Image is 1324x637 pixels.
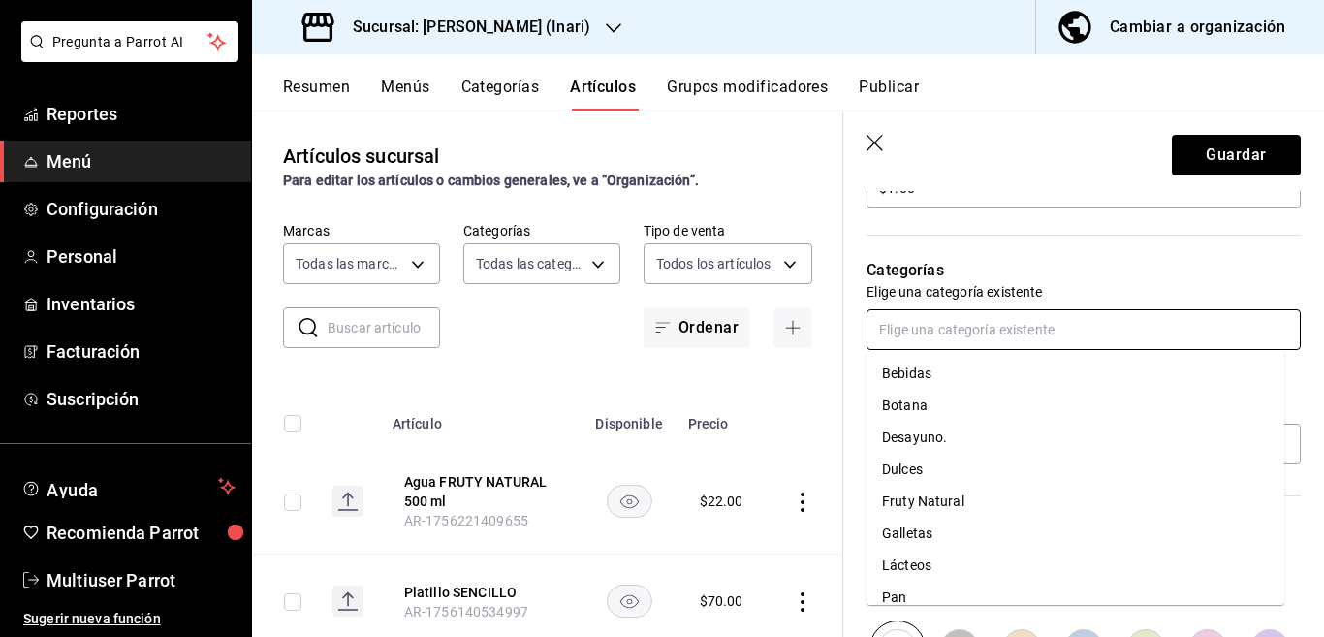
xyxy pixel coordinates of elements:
span: Suscripción [47,386,236,412]
th: Artículo [381,387,583,449]
th: Disponible [583,387,677,449]
label: Tipo de venta [644,224,812,238]
li: Fruty Natural [867,486,1284,518]
li: Bebidas [867,358,1284,390]
button: actions [793,592,812,612]
button: edit-product-location [404,472,559,511]
span: Reportes [47,101,236,127]
h3: Sucursal: [PERSON_NAME] (Inari) [337,16,590,39]
th: Precio [677,387,769,449]
span: Personal [47,243,236,270]
button: Categorías [461,78,540,111]
button: Grupos modificadores [667,78,828,111]
button: availability-product [607,485,652,518]
li: Lácteos [867,550,1284,582]
span: Pregunta a Parrot AI [52,32,208,52]
div: Artículos sucursal [283,142,439,171]
a: Pregunta a Parrot AI [14,46,238,66]
button: Ordenar [644,307,750,348]
div: Cambiar a organización [1110,14,1285,41]
li: Galletas [867,518,1284,550]
span: Multiuser Parrot [47,567,236,593]
label: Marcas [283,224,440,238]
span: Inventarios [47,291,236,317]
div: $ 22.00 [700,492,743,511]
strong: Para editar los artículos o cambios generales, ve a “Organización”. [283,173,699,188]
button: Resumen [283,78,350,111]
span: AR-1756140534997 [404,604,528,620]
button: actions [793,493,812,512]
button: Guardar [1172,135,1301,175]
li: Botana [867,390,1284,422]
button: Artículos [570,78,636,111]
button: Pregunta a Parrot AI [21,21,238,62]
span: Facturación [47,338,236,365]
input: Buscar artículo [328,308,440,347]
span: Sugerir nueva función [23,609,236,629]
button: edit-product-location [404,583,559,602]
div: navigation tabs [283,78,1324,111]
li: Pan [867,582,1284,614]
span: Todas las marcas, Sin marca [296,254,404,273]
li: Desayuno. [867,422,1284,454]
span: Recomienda Parrot [47,520,236,546]
span: Todos los artículos [656,254,772,273]
div: $ 70.00 [700,591,743,611]
span: Configuración [47,196,236,222]
label: Categorías [463,224,620,238]
button: availability-product [607,585,652,618]
span: AR-1756221409655 [404,513,528,528]
button: Publicar [859,78,919,111]
span: Ayuda [47,475,210,498]
span: Todas las categorías, Sin categoría [476,254,584,273]
p: Elige una categoría existente [867,282,1301,302]
p: Categorías [867,259,1301,282]
span: Menú [47,148,236,175]
li: Dulces [867,454,1284,486]
button: Menús [381,78,429,111]
input: Elige una categoría existente [867,309,1301,350]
